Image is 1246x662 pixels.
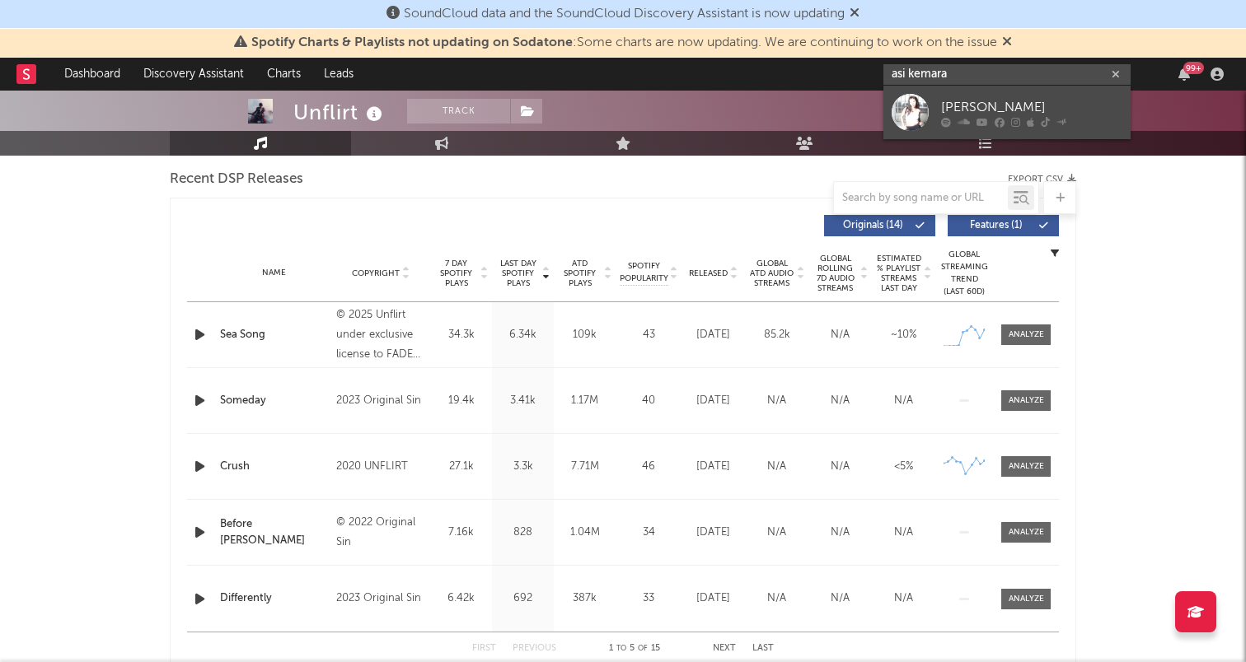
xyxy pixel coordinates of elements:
[689,268,728,278] span: Released
[850,7,860,21] span: Dismiss
[472,644,496,653] button: First
[749,524,804,541] div: N/A
[834,192,1008,205] input: Search by song name or URL
[293,99,386,126] div: Unflirt
[749,327,804,343] div: 85.2k
[713,644,736,653] button: Next
[638,645,648,652] span: of
[876,590,931,607] div: N/A
[1008,175,1076,184] button: Export CSV
[939,249,989,298] div: Global Streaming Trend (Last 60D)
[53,58,132,91] a: Dashboard
[876,459,931,475] div: <5%
[496,590,550,607] div: 692
[620,459,677,475] div: 46
[558,590,611,607] div: 387k
[251,36,997,49] span: : Some charts are now updating. We are continuing to work on the issue
[876,393,931,409] div: N/A
[1178,68,1190,81] button: 99+
[434,327,488,343] div: 34.3k
[496,259,540,288] span: Last Day Spotify Plays
[558,327,611,343] div: 109k
[749,259,794,288] span: Global ATD Audio Streams
[958,221,1034,231] span: Features ( 1 )
[835,221,911,231] span: Originals ( 14 )
[749,459,804,475] div: N/A
[686,459,741,475] div: [DATE]
[513,644,556,653] button: Previous
[496,327,550,343] div: 6.34k
[749,590,804,607] div: N/A
[876,327,931,343] div: ~ 10 %
[948,215,1059,236] button: Features(1)
[407,99,510,124] button: Track
[434,259,478,288] span: 7 Day Spotify Plays
[813,254,858,293] span: Global Rolling 7D Audio Streams
[434,590,488,607] div: 6.42k
[620,393,677,409] div: 40
[813,459,868,475] div: N/A
[686,590,741,607] div: [DATE]
[941,97,1122,117] div: [PERSON_NAME]
[434,393,488,409] div: 19.4k
[1183,62,1204,74] div: 99 +
[496,459,550,475] div: 3.3k
[251,36,573,49] span: Spotify Charts & Playlists not updating on Sodatone
[876,524,931,541] div: N/A
[558,393,611,409] div: 1.17M
[876,254,921,293] span: Estimated % Playlist Streams Last Day
[312,58,365,91] a: Leads
[813,393,868,409] div: N/A
[813,590,868,607] div: N/A
[404,7,845,21] span: SoundCloud data and the SoundCloud Discovery Assistant is now updating
[496,393,550,409] div: 3.41k
[496,524,550,541] div: 828
[352,268,400,278] span: Copyright
[620,590,677,607] div: 33
[589,639,680,659] div: 1 5 15
[824,215,935,236] button: Originals(14)
[220,459,328,475] a: Crush
[813,327,868,343] div: N/A
[220,590,328,607] a: Differently
[336,513,426,552] div: © 2022 Original Sin
[620,260,668,285] span: Spotify Popularity
[220,393,328,409] a: Someday
[336,391,426,411] div: 2023 Original Sin
[255,58,312,91] a: Charts
[620,327,677,343] div: 43
[558,459,611,475] div: 7.71M
[336,305,426,365] div: © 2025 Unflirt under exclusive license to FADER Label
[1002,36,1012,49] span: Dismiss
[132,58,255,91] a: Discovery Assistant
[686,524,741,541] div: [DATE]
[336,457,426,477] div: 2020 UNFLIRT
[883,64,1131,85] input: Search for artists
[813,524,868,541] div: N/A
[752,644,774,653] button: Last
[620,524,677,541] div: 34
[686,327,741,343] div: [DATE]
[558,524,611,541] div: 1.04M
[220,516,328,548] a: Before [PERSON_NAME]
[434,524,488,541] div: 7.16k
[749,393,804,409] div: N/A
[336,589,426,608] div: 2023 Original Sin
[220,267,328,279] div: Name
[558,259,602,288] span: ATD Spotify Plays
[220,327,328,343] a: Sea Song
[616,645,626,652] span: to
[686,393,741,409] div: [DATE]
[434,459,488,475] div: 27.1k
[883,86,1131,139] a: [PERSON_NAME]
[170,170,303,189] span: Recent DSP Releases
